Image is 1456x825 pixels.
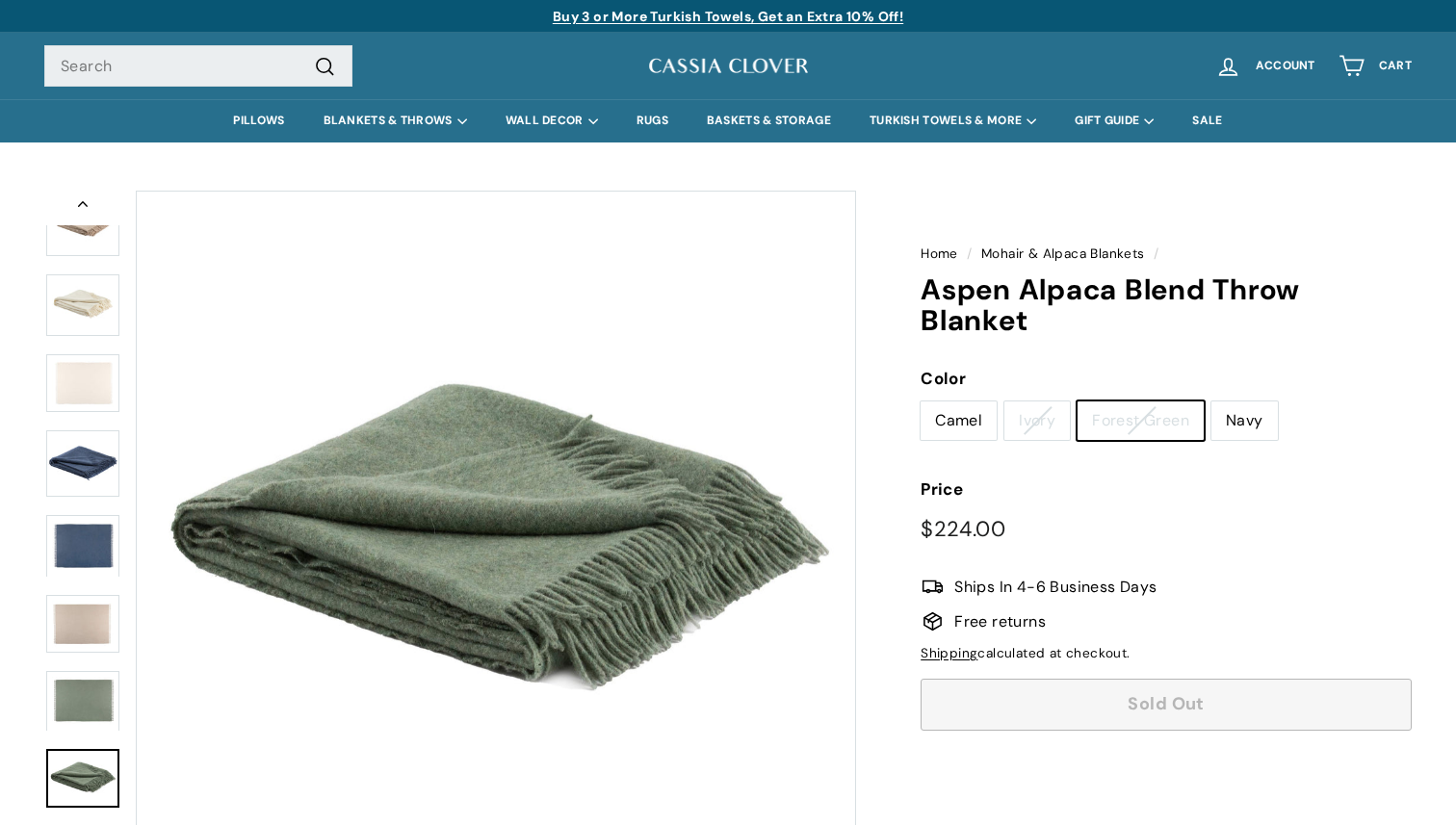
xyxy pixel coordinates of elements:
a: Aspen Alpaca Blend Throw Blanket [46,595,119,652]
span: Ships In 4-6 Business Days [954,575,1157,600]
span: / [1149,245,1163,262]
label: Navy [1211,401,1278,440]
summary: WALL DECOR [486,99,617,142]
a: PILLOWS [214,99,303,142]
summary: GIFT GUIDE [1055,99,1173,142]
span: Sold Out [1128,692,1205,715]
span: $224.00 [921,515,1005,543]
a: BASKETS & STORAGE [688,99,850,142]
a: Buy 3 or More Turkish Towels, Get an Extra 10% Off! [553,8,903,25]
img: Aspen Alpaca Blend Throw Blanket [46,354,119,413]
a: Aspen Alpaca Blend Throw Blanket [46,749,119,808]
a: RUGS [617,99,688,142]
a: Shipping [921,645,977,661]
a: Cart [1327,38,1423,94]
span: Free returns [954,609,1046,634]
input: Search [44,45,352,88]
img: Aspen Alpaca Blend Throw Blanket [46,274,119,336]
button: Previous [44,191,121,225]
nav: breadcrumbs [921,244,1412,265]
img: Aspen Alpaca Blend Throw Blanket [46,671,119,732]
summary: BLANKETS & THROWS [304,99,486,142]
img: Aspen Alpaca Blend Throw Blanket [46,515,119,578]
a: Aspen Alpaca Blend Throw Blanket [46,354,119,412]
button: Sold Out [921,679,1412,731]
div: calculated at checkout. [921,643,1412,664]
a: Mohair & Alpaca Blankets [981,245,1145,262]
label: Color [921,366,1412,392]
label: Ivory [1004,401,1070,440]
img: Aspen Alpaca Blend Throw Blanket [46,595,119,653]
a: Home [921,245,958,262]
div: Primary [6,99,1450,142]
span: Cart [1379,60,1412,72]
label: Camel [921,401,997,440]
img: Aspen Alpaca Blend Throw Blanket [46,430,119,497]
a: SALE [1173,99,1241,142]
h1: Aspen Alpaca Blend Throw Blanket [921,274,1412,337]
a: Account [1204,38,1327,94]
label: Price [921,477,1412,503]
label: Forest Green [1078,401,1204,440]
span: Account [1256,60,1315,72]
span: / [962,245,976,262]
summary: TURKISH TOWELS & MORE [850,99,1055,142]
